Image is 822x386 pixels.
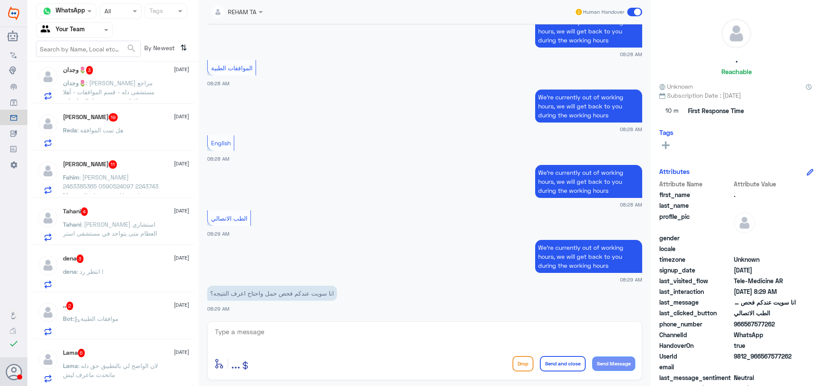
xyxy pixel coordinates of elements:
span: last_message [659,298,732,307]
span: ChannelId [659,330,732,339]
span: last_clicked_button [659,308,732,317]
span: انا سويت عندكم فحص حمل واحتاج اعرف النتيجه؟ [734,298,796,307]
button: Avatar [6,364,22,380]
span: first_name [659,190,732,199]
span: phone_number [659,320,732,329]
span: Human Handover [583,8,624,16]
img: defaultAdmin.png [37,207,59,229]
span: 08:28 AM [620,126,642,133]
span: 2025-08-15T21:48:56.688Z [734,266,796,275]
span: Unknown [659,82,693,91]
span: 08:28 AM [207,81,229,86]
span: 3 [86,66,93,75]
p: 16/8/2025, 8:29 AM [535,240,642,273]
span: الطب الاتصالي [734,308,796,317]
span: 08:29 AM [620,276,642,283]
span: [DATE] [174,348,189,356]
p: 16/8/2025, 8:28 AM [535,90,642,123]
span: 19 [109,113,118,122]
span: [DATE] [174,207,189,215]
span: Tahani [63,221,81,228]
input: Search by Name, Local etc… [36,41,140,57]
span: 11 [109,160,117,169]
h6: Reachable [721,68,752,75]
span: : انتظر رد ! [77,268,103,275]
span: English [211,139,231,147]
span: 08:28 AM [620,51,642,58]
span: Attribute Name [659,180,732,189]
img: Widebot Logo [8,6,19,20]
img: defaultAdmin.png [37,113,59,135]
span: Reda [63,126,77,134]
span: Lama [63,362,78,369]
h5: Tahani [63,207,88,216]
span: last_name [659,201,732,210]
span: search [126,43,137,54]
span: : هل تمت الموافقة [77,126,123,134]
span: UserId [659,352,732,361]
span: 08:29 AM [207,306,229,311]
img: defaultAdmin.png [37,66,59,87]
span: ... [231,356,240,371]
span: email [659,362,732,371]
span: 2 [66,302,74,310]
span: [DATE] [174,66,189,73]
span: 2025-08-16T05:29:36.822Z [734,287,796,296]
button: Send and close [540,356,586,371]
h5: Lama [63,349,85,357]
img: whatsapp.png [41,5,54,18]
span: true [734,341,796,350]
span: Bot [63,315,73,322]
span: 9812_966567577262 [734,352,796,361]
span: [DATE] [174,113,189,120]
span: الموافقات الطبية [211,64,253,72]
span: Tele-Medicine AR [734,276,796,285]
span: dena [63,268,77,275]
span: last_visited_flow [659,276,732,285]
span: 0 [734,373,796,382]
img: defaultAdmin.png [734,212,755,233]
img: defaultAdmin.png [37,254,59,276]
h5: Fahim Nawaz [63,160,117,169]
button: Send Message [592,356,635,371]
span: locale [659,244,732,253]
span: 3 [77,254,84,263]
p: 16/8/2025, 8:29 AM [207,286,337,301]
span: First Response Time [688,106,744,115]
span: : موافقات الطبية [73,315,119,322]
span: : [PERSON_NAME] مراجع مستشفى دله - قسم الموافقات - أهلا وسهلا بك يرجى تزويدنا بالمعلومات التالية ... [63,79,157,194]
h6: Attributes [659,168,690,175]
span: last_message_sentiment [659,373,732,382]
span: 966567577262 [734,320,796,329]
span: Attribute Value [734,180,796,189]
span: Subscription Date : [DATE] [659,91,813,100]
img: defaultAdmin.png [37,349,59,370]
p: 16/8/2025, 8:28 AM [535,165,642,198]
span: 4 [81,207,88,216]
span: gender [659,233,732,242]
span: last_interaction [659,287,732,296]
span: Fahim [63,174,79,181]
span: : [PERSON_NAME] استشاري العظام متى يتواجد في مستشفى استر سند [63,221,157,246]
span: By Newest [141,41,177,58]
span: 08:28 AM [207,156,229,162]
h5: . [736,55,738,65]
h6: Tags [659,129,673,136]
span: [DATE] [174,254,189,262]
img: defaultAdmin.png [722,19,751,48]
span: timezone [659,255,732,264]
span: Unknown [734,255,796,264]
span: 6 [78,349,85,357]
span: 10 m [659,103,685,119]
h5: dena [63,254,84,263]
button: search [126,42,137,56]
span: 08:28 AM [620,201,642,208]
span: profile_pic [659,212,732,232]
span: 08:29 AM [207,231,229,236]
span: HandoverOn [659,341,732,350]
span: null [734,362,796,371]
i: check [9,338,19,349]
span: null [734,233,796,242]
i: ⇅ [180,41,187,55]
img: yourTeam.svg [41,24,54,36]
